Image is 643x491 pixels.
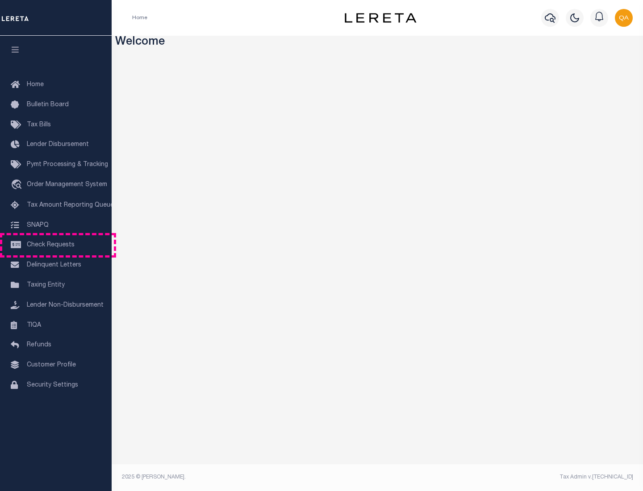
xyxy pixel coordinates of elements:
[115,36,640,50] h3: Welcome
[27,322,41,328] span: TIQA
[115,473,378,481] div: 2025 © [PERSON_NAME].
[345,13,416,23] img: logo-dark.svg
[27,382,78,388] span: Security Settings
[11,179,25,191] i: travel_explore
[27,342,51,348] span: Refunds
[27,362,76,368] span: Customer Profile
[27,162,108,168] span: Pymt Processing & Tracking
[27,262,81,268] span: Delinquent Letters
[27,302,104,308] span: Lender Non-Disbursement
[27,122,51,128] span: Tax Bills
[27,102,69,108] span: Bulletin Board
[615,9,633,27] img: svg+xml;base64,PHN2ZyB4bWxucz0iaHR0cDovL3d3dy53My5vcmcvMjAwMC9zdmciIHBvaW50ZXItZXZlbnRzPSJub25lIi...
[27,222,49,228] span: SNAPQ
[384,473,633,481] div: Tax Admin v.[TECHNICAL_ID]
[27,141,89,148] span: Lender Disbursement
[27,242,75,248] span: Check Requests
[132,14,147,22] li: Home
[27,182,107,188] span: Order Management System
[27,282,65,288] span: Taxing Entity
[27,202,114,208] span: Tax Amount Reporting Queue
[27,82,44,88] span: Home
